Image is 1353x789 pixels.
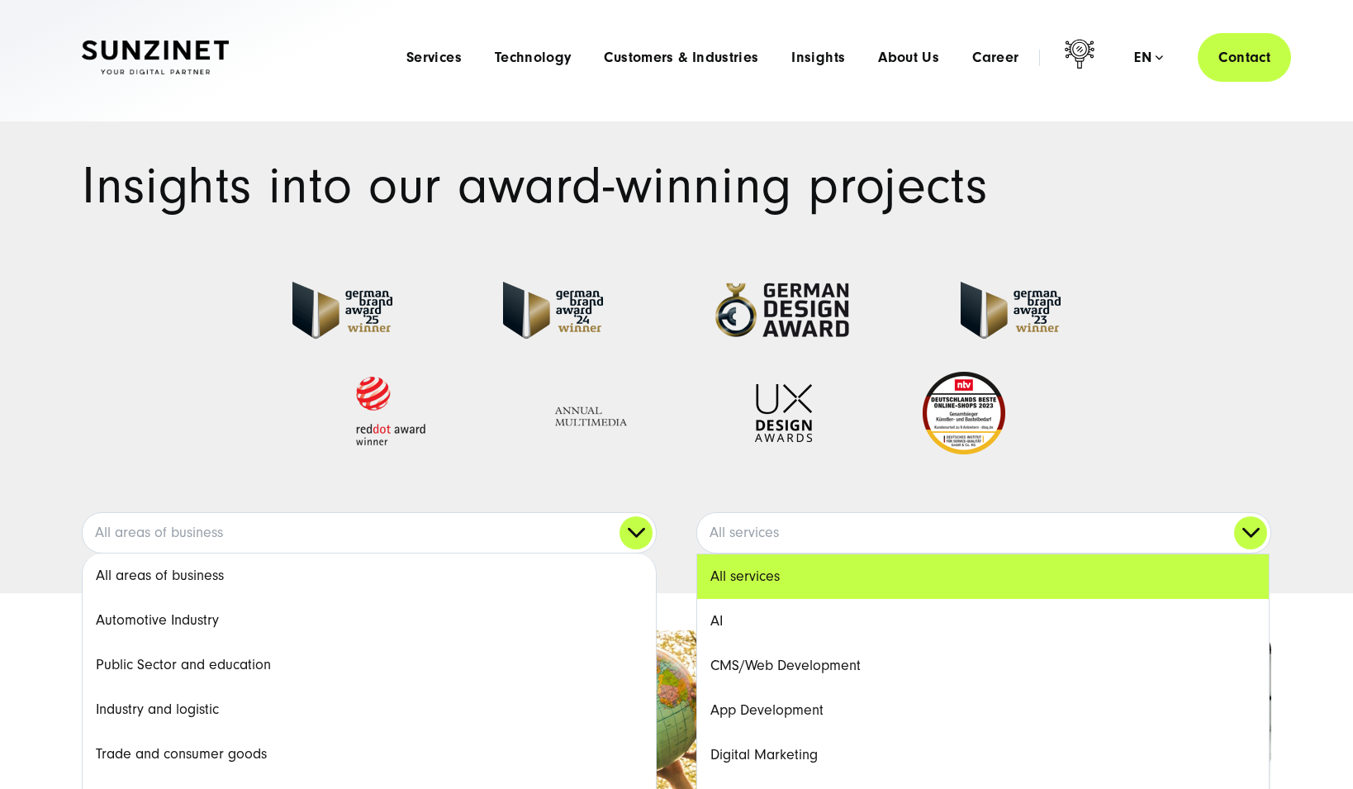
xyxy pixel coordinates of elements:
img: SUNZINET Full Service Digital Agentur [82,40,229,75]
a: Public Sector and education [83,643,656,687]
img: German Brand Award 2023 Winner - fullservice digital agentur SUNZINET [961,282,1061,339]
img: German Brand Award winner 2025 - Full Service Digital Agentur SUNZINET [292,282,392,339]
a: Technology [495,50,572,66]
a: All areas of business [83,513,656,553]
a: AI [697,599,1269,644]
a: Insights [791,50,845,66]
a: About Us [878,50,939,66]
a: Services [406,50,462,66]
a: CMS/Web Development [697,644,1269,688]
a: Contact [1198,33,1291,82]
a: Customers & Industries [604,50,758,66]
a: All services [697,513,1270,553]
div: en [1134,50,1163,66]
img: Deutschlands beste Online Shops 2023 - boesner - Kunde - SUNZINET [923,372,1005,454]
a: Digital Marketing [697,733,1269,777]
img: Full Service Digitalagentur - Annual Multimedia Awards [543,384,644,442]
img: UX-Design-Awards - fullservice digital agentur SUNZINET [755,384,812,442]
h1: Insights into our award-winning projects [82,161,1271,212]
a: Industry and logistic [83,687,656,732]
a: App Development [697,688,1269,733]
a: Automotive Industry [83,598,656,643]
a: Career [972,50,1018,66]
a: All services [697,554,1269,599]
a: Trade and consumer goods [83,732,656,777]
a: All areas of business [83,554,656,598]
img: Red Dot Award winner - fullservice digital agentur SUNZINET [349,372,432,454]
img: German-Design-Award - fullservice digital agentur SUNZINET [714,282,850,339]
img: German-Brand-Award - fullservice digital agentur SUNZINET [503,282,603,339]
